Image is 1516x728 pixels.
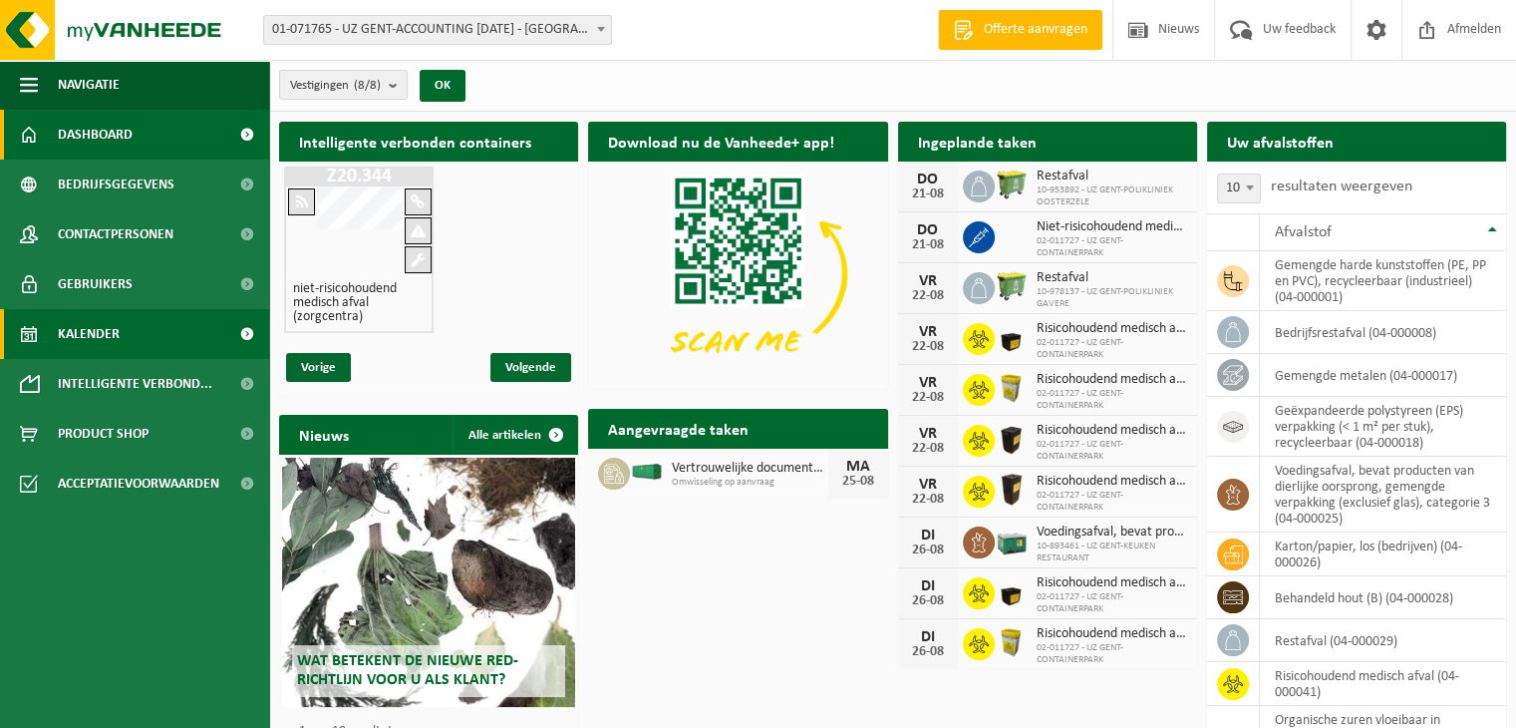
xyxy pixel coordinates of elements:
td: voedingsafval, bevat producten van dierlijke oorsprong, gemengde verpakking (exclusief glas), cat... [1260,457,1506,533]
div: 26-08 [908,645,948,659]
div: VR [908,477,948,493]
td: risicohoudend medisch afval (04-000041) [1260,662,1506,706]
div: DO [908,172,948,187]
td: restafval (04-000029) [1260,619,1506,662]
img: LP-SB-00045-CRB-21 [995,371,1029,405]
td: geëxpandeerde polystyreen (EPS) verpakking (< 1 m² per stuk), recycleerbaar (04-000018) [1260,397,1506,457]
div: 22-08 [908,391,948,405]
div: VR [908,324,948,340]
span: 01-071765 - UZ GENT-ACCOUNTING 0 BC - GENT [264,16,611,44]
h2: Intelligente verbonden containers [279,122,578,161]
span: Voedingsafval, bevat producten van dierlijke oorsprong, gemengde verpakking (exc... [1037,525,1187,541]
span: Risicohoudend medisch afval [1037,626,1187,642]
span: Product Shop [58,409,149,459]
span: Risicohoudend medisch afval [1037,575,1187,591]
a: Alle artikelen [453,415,576,455]
span: Risicohoudend medisch afval [1037,474,1187,490]
td: karton/papier, los (bedrijven) (04-000026) [1260,533,1506,576]
span: Gebruikers [58,259,133,309]
img: WB-0660-HPE-GN-51 [995,168,1029,201]
span: 02-011727 - UZ GENT-CONTAINERPARK [1037,388,1187,412]
h2: Download nu de Vanheede+ app! [588,122,854,161]
h2: Ingeplande taken [898,122,1057,161]
button: Vestigingen(8/8) [279,70,408,100]
td: gemengde metalen (04-000017) [1260,354,1506,397]
img: LP-SB-00050-HPE-51 [995,422,1029,456]
img: LP-SB-00030-HPE-51 [995,574,1029,608]
div: 21-08 [908,187,948,201]
span: Bedrijfsgegevens [58,160,174,209]
h2: Aangevraagde taken [588,409,768,448]
span: Risicohoudend medisch afval [1037,423,1187,439]
div: 22-08 [908,289,948,303]
span: Kalender [58,309,120,359]
span: 02-011727 - UZ GENT-CONTAINERPARK [1037,439,1187,463]
span: Risicohoudend medisch afval [1037,372,1187,388]
div: 26-08 [908,544,948,557]
a: Offerte aanvragen [938,10,1102,50]
button: OK [420,70,465,102]
span: Afvalstof [1275,224,1332,240]
span: 02-011727 - UZ GENT-CONTAINERPARK [1037,235,1187,259]
h1: Z20.344 [289,167,429,186]
span: 10 [1217,174,1261,203]
span: Intelligente verbond... [58,359,212,409]
div: 22-08 [908,442,948,456]
span: Contactpersonen [58,209,173,259]
span: Restafval [1037,270,1187,286]
td: gemengde harde kunststoffen (PE, PP en PVC), recycleerbaar (industrieel) (04-000001) [1260,251,1506,311]
img: HK-XA-40-GN-00 [630,463,664,481]
label: resultaten weergeven [1271,179,1412,194]
a: Wat betekent de nieuwe RED-richtlijn voor u als klant? [282,458,575,707]
span: 02-011727 - UZ GENT-CONTAINERPARK [1037,642,1187,666]
img: Download de VHEPlus App [588,162,887,386]
count: (8/8) [354,79,381,92]
span: 01-071765 - UZ GENT-ACCOUNTING 0 BC - GENT [263,15,612,45]
span: 10 [1218,175,1260,202]
img: WB-0660-HPE-GN-51 [995,269,1029,303]
div: MA [838,459,878,475]
h2: Uw afvalstoffen [1207,122,1354,161]
div: 26-08 [908,594,948,608]
div: 22-08 [908,493,948,507]
div: VR [908,375,948,391]
span: 10-953892 - UZ GENT-POLIKLINIEK OOSTERZELE [1037,184,1187,208]
div: VR [908,273,948,289]
span: 10-893461 - UZ GENT-KEUKEN RESTAURANT [1037,541,1187,564]
span: 02-011727 - UZ GENT-CONTAINERPARK [1037,591,1187,615]
div: 21-08 [908,238,948,252]
span: Acceptatievoorwaarden [58,459,219,509]
span: Volgende [490,353,571,382]
img: LP-SB-00030-HPE-51 [995,320,1029,354]
span: Wat betekent de nieuwe RED-richtlijn voor u als klant? [297,653,518,688]
span: Offerte aanvragen [979,20,1092,40]
span: 02-011727 - UZ GENT-CONTAINERPARK [1037,337,1187,361]
img: PB-LB-0680-HPE-GN-01 [995,524,1029,557]
h4: niet-risicohoudend medisch afval (zorgcentra) [293,282,425,324]
div: DI [908,578,948,594]
div: VR [908,426,948,442]
div: 25-08 [838,475,878,489]
span: Navigatie [58,60,120,110]
span: Restafval [1037,169,1187,184]
div: DI [908,528,948,544]
h2: Nieuws [279,415,369,454]
img: LP-SB-00045-CRB-21 [995,625,1029,659]
div: DO [908,222,948,238]
span: Vorige [286,353,351,382]
span: Dashboard [58,110,133,160]
span: 10-978137 - UZ GENT-POLIKLINIEK GAVERE [1037,286,1187,310]
span: Vertrouwelijke documenten (vernietiging - recyclage) [672,461,827,477]
div: DI [908,629,948,645]
span: Vestigingen [290,71,381,101]
div: 22-08 [908,340,948,354]
img: LP-SB-00060-HPE-51 [995,473,1029,507]
span: Niet-risicohoudend medisch afval (zorgcentra) [1037,219,1187,235]
td: bedrijfsrestafval (04-000008) [1260,311,1506,354]
td: behandeld hout (B) (04-000028) [1260,576,1506,619]
span: Omwisseling op aanvraag [672,477,827,489]
span: Risicohoudend medisch afval [1037,321,1187,337]
span: 02-011727 - UZ GENT-CONTAINERPARK [1037,490,1187,514]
